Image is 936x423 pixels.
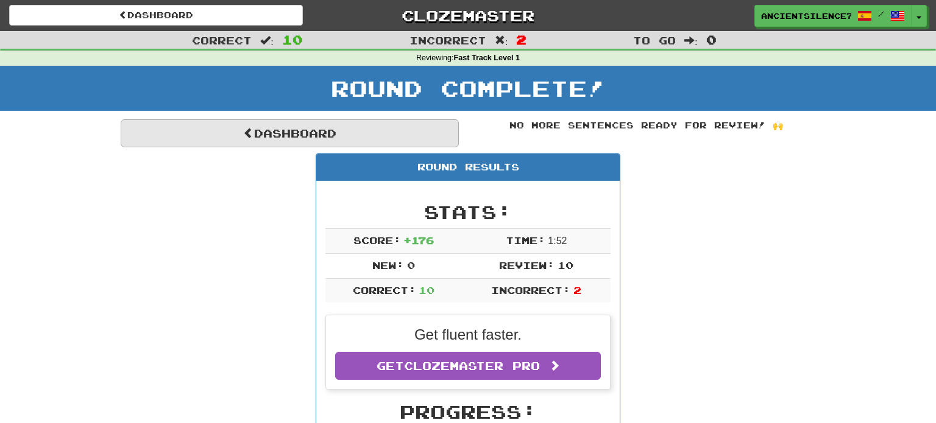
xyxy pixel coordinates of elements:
[121,119,459,147] a: Dashboard
[353,234,401,246] span: Score:
[454,54,520,62] strong: Fast Track Level 1
[407,259,415,271] span: 0
[4,76,932,100] h1: Round Complete!
[419,284,434,296] span: 10
[548,236,567,246] span: 1 : 52
[409,34,486,46] span: Incorrect
[506,234,545,246] span: Time:
[516,32,526,47] span: 2
[316,154,620,181] div: Round Results
[321,5,615,26] a: Clozemaster
[761,10,851,21] span: AncientSilence7287
[335,324,601,345] p: Get fluent faster.
[684,35,698,46] span: :
[754,5,912,27] a: AncientSilence7287 /
[260,35,274,46] span: :
[372,259,404,271] span: New:
[558,259,573,271] span: 10
[404,359,540,372] span: Clozemaster Pro
[491,284,570,296] span: Incorrect:
[573,284,581,296] span: 2
[9,5,303,26] a: Dashboard
[325,202,611,222] h2: Stats:
[633,34,676,46] span: To go
[353,284,416,296] span: Correct:
[325,402,611,422] h2: Progress:
[878,10,884,18] span: /
[282,32,303,47] span: 10
[477,119,815,131] div: No more sentences ready for review! 🙌
[706,32,717,47] span: 0
[192,34,252,46] span: Correct
[335,352,601,380] a: GetClozemaster Pro
[495,35,508,46] span: :
[499,259,555,271] span: Review:
[403,234,434,246] span: + 176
